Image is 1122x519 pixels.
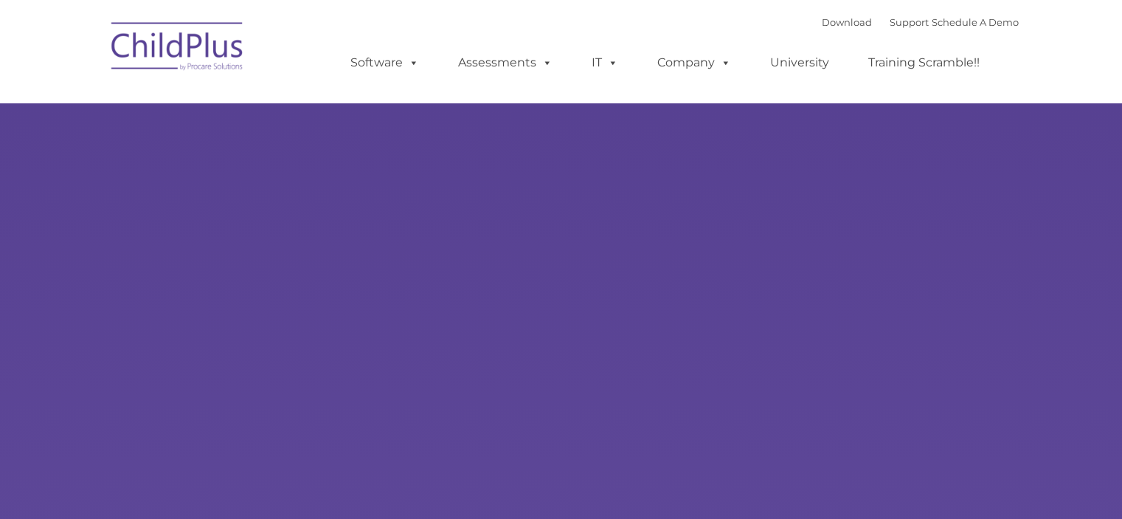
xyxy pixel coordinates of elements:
[443,48,567,78] a: Assessments
[104,12,252,86] img: ChildPlus by Procare Solutions
[890,16,929,28] a: Support
[577,48,633,78] a: IT
[853,48,994,78] a: Training Scramble!!
[643,48,746,78] a: Company
[932,16,1019,28] a: Schedule A Demo
[336,48,434,78] a: Software
[755,48,844,78] a: University
[822,16,1019,28] font: |
[822,16,872,28] a: Download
